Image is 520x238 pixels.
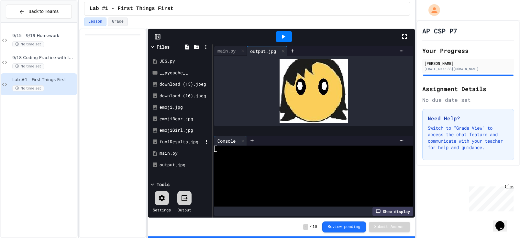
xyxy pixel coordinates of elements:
[422,46,514,55] h2: Your Progress
[108,18,128,26] button: Grade
[422,96,514,104] div: No due date set
[12,33,76,39] span: 9/15 - 9/19 Homework
[160,104,210,111] div: emoji.jpg
[160,70,210,76] div: __pycache__
[160,127,210,134] div: emojiGirl.jpg
[466,184,514,211] iframe: chat widget
[247,48,279,54] div: output.jpg
[422,84,514,93] h2: Assignment Details
[214,47,239,54] div: main.py
[90,5,173,13] span: Lab #1 - First Things First
[12,85,44,91] span: No time set
[309,224,312,230] span: /
[280,59,348,123] img: 2Q==
[214,136,247,146] div: Console
[157,181,170,188] div: Tools
[160,81,210,88] div: download (15).jpeg
[214,137,239,144] div: Console
[160,139,203,145] div: fun1Results.jpg
[178,207,191,213] div: Output
[160,162,210,168] div: output.jpg
[160,116,210,122] div: emojiBear.jpg
[214,46,247,56] div: main.py
[6,5,72,18] button: Back to Teams
[28,8,59,15] span: Back to Teams
[3,3,45,41] div: Chat with us now!Close
[322,221,366,232] button: Review pending
[424,66,512,71] div: [EMAIL_ADDRESS][DOMAIN_NAME]
[160,150,210,157] div: main.py
[312,224,317,230] span: 10
[369,222,410,232] button: Submit Answer
[303,224,308,230] span: -
[422,26,457,35] h1: AP CSP P7
[12,41,44,47] span: No time set
[424,60,512,66] div: [PERSON_NAME]
[12,55,76,61] span: 9/18 Coding Practice with Images
[374,224,405,230] span: Submit Answer
[422,3,442,18] div: My Account
[160,58,210,65] div: JES.py
[12,63,44,69] span: No time set
[428,125,509,151] p: Switch to "Grade View" to access the chat feature and communicate with your teacher for help and ...
[157,43,170,50] div: Files
[493,212,514,232] iframe: chat widget
[247,46,287,56] div: output.jpg
[160,93,210,99] div: download (16).jpeg
[428,114,509,122] h3: Need Help?
[84,18,106,26] button: Lesson
[372,207,413,216] div: Show display
[153,207,171,213] div: Settings
[12,77,76,83] span: Lab #1 - First Things First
